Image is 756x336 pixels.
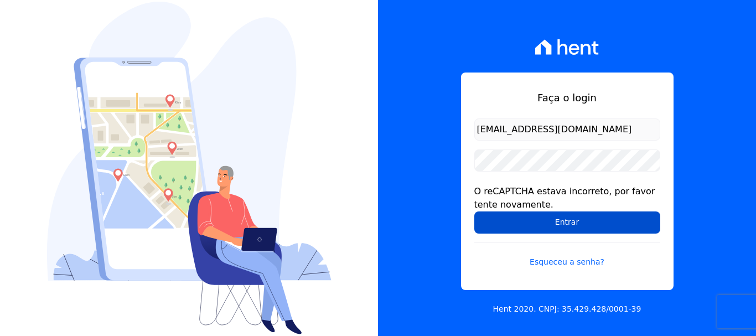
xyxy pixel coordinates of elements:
input: Email [474,118,660,141]
div: O reCAPTCHA estava incorreto, por favor tente novamente. [474,185,660,211]
h1: Faça o login [474,90,660,105]
input: Entrar [474,211,660,234]
img: Login [47,2,332,334]
p: Hent 2020. CNPJ: 35.429.428/0001-39 [493,303,641,315]
a: Esqueceu a senha? [474,242,660,268]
